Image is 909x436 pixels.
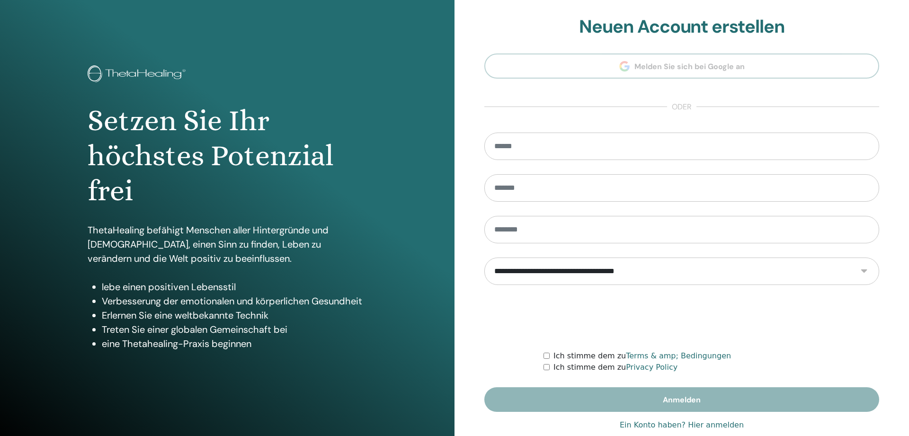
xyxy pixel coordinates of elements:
li: Verbesserung der emotionalen und körperlichen Gesundheit [102,294,367,308]
span: oder [667,101,696,113]
li: Treten Sie einer globalen Gemeinschaft bei [102,322,367,337]
h1: Setzen Sie Ihr höchstes Potenzial frei [88,103,367,209]
li: eine Thetahealing-Praxis beginnen [102,337,367,351]
a: Privacy Policy [626,363,677,372]
iframe: reCAPTCHA [610,299,754,336]
li: Erlernen Sie eine weltbekannte Technik [102,308,367,322]
p: ThetaHealing befähigt Menschen aller Hintergründe und [DEMOGRAPHIC_DATA], einen Sinn zu finden, L... [88,223,367,266]
label: Ich stimme dem zu [553,350,731,362]
a: Ein Konto haben? Hier anmelden [620,419,744,431]
h2: Neuen Account erstellen [484,16,879,38]
a: Terms & amp; Bedingungen [626,351,731,360]
label: Ich stimme dem zu [553,362,677,373]
li: lebe einen positiven Lebensstil [102,280,367,294]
